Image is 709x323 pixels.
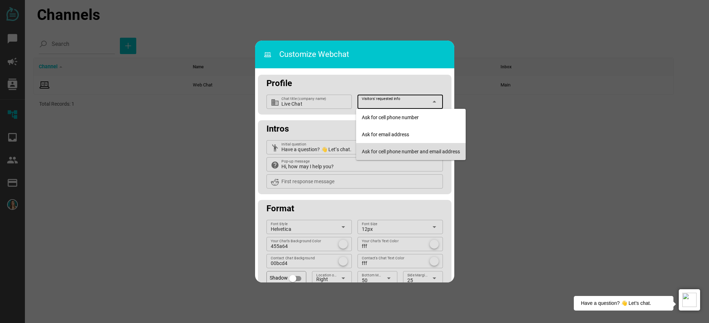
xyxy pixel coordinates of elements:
i: emoji_people [271,144,279,152]
i: arrow_drop_down [385,274,393,282]
span: Helvetica [271,226,291,232]
div: Intros [258,120,451,134]
input: Chat title (company name) [281,95,348,109]
i: arrow_drop_down [339,223,348,231]
input: Contact's Chat Text Color [362,254,422,268]
input: First response message [281,174,439,189]
div: Format [258,200,451,214]
div: Have a question? 👋 Let’s chat. [574,296,673,311]
div: Profile [258,75,451,89]
i: arrow_drop_down [339,274,348,282]
span: Right Side [316,276,337,289]
div: Live Chat [679,289,700,311]
input: Your Chat's Text Color [362,237,422,251]
i: business [271,98,279,107]
input: Your Chat's Background Color [271,237,337,251]
div: Ask for email address [362,132,460,138]
span: 25 [407,277,413,284]
div: Ask for cell phone number and email address [362,149,460,155]
i: arrow_drop_down [430,274,439,282]
input: Contact Chat Background [271,254,337,268]
i: arrow_drop_down [430,223,439,231]
div: Ask for cell phone number [362,115,460,121]
h3: Customize Webchat [264,46,454,63]
span: 50 [362,277,367,284]
i: arrow_drop_down [430,97,439,106]
i: help [271,161,279,169]
input: Pop-up message [281,157,439,171]
span: 12px [362,226,373,232]
input: Initial question [281,140,428,154]
div: Shadow [267,271,290,286]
